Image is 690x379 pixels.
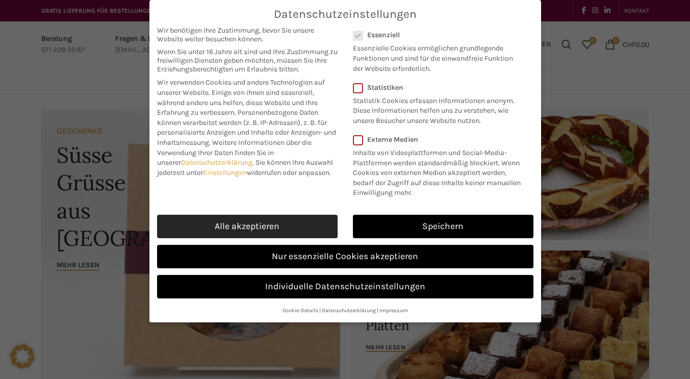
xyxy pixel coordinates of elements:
a: Datenschutzerklärung [181,158,252,167]
span: Sie können Ihre Auswahl jederzeit unter widerrufen oder anpassen. [157,158,333,177]
a: Impressum [379,307,408,314]
a: Alle akzeptieren [157,215,338,238]
span: Datenschutzeinstellungen [274,8,417,21]
a: Individuelle Datenschutzeinstellungen [157,275,533,298]
span: Weitere Informationen über die Verwendung Ihrer Daten finden Sie in unserer . [157,138,312,167]
a: Datenschutzerklärung [322,307,376,314]
label: Essenziell [353,31,520,39]
span: Wir benötigen Ihre Zustimmung, bevor Sie unsere Website weiter besuchen können. [157,26,338,43]
label: Externe Medien [353,135,527,144]
a: Cookie-Details [283,307,318,314]
p: Statistik Cookies erfassen Informationen anonym. Diese Informationen helfen uns zu verstehen, wie... [353,92,520,126]
span: Personenbezogene Daten können verarbeitet werden (z. B. IP-Adressen), z. B. für personalisierte A... [157,108,336,147]
a: Speichern [353,215,533,238]
a: Einstellungen [203,168,247,177]
span: Wir verwenden Cookies und andere Technologien auf unserer Website. Einige von ihnen sind essenzie... [157,78,325,117]
a: Nur essenzielle Cookies akzeptieren [157,245,533,268]
span: Wenn Sie unter 16 Jahre alt sind und Ihre Zustimmung zu freiwilligen Diensten geben möchten, müss... [157,47,338,73]
label: Statistiken [353,83,520,92]
p: Inhalte von Videoplattformen und Social-Media-Plattformen werden standardmäßig blockiert. Wenn Co... [353,144,527,198]
p: Essenzielle Cookies ermöglichen grundlegende Funktionen und sind für die einwandfreie Funktion de... [353,39,520,73]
